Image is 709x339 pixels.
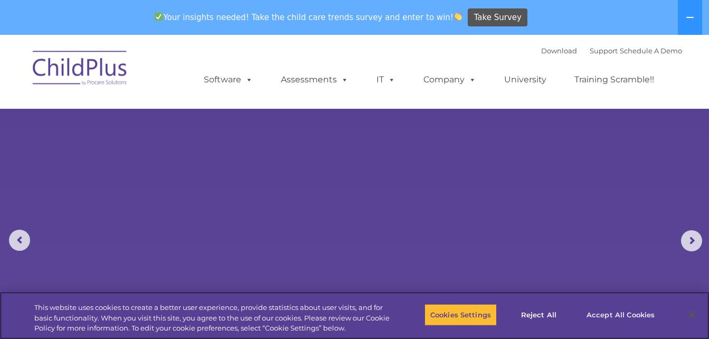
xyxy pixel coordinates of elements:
[494,69,557,90] a: University
[454,13,462,21] img: 👏
[590,46,618,55] a: Support
[366,69,406,90] a: IT
[147,113,192,121] span: Phone number
[413,69,487,90] a: Company
[424,304,497,326] button: Cookies Settings
[474,8,522,27] span: Take Survey
[193,69,263,90] a: Software
[270,69,359,90] a: Assessments
[680,303,704,326] button: Close
[541,46,577,55] a: Download
[147,70,179,78] span: Last name
[468,8,527,27] a: Take Survey
[34,303,390,334] div: This website uses cookies to create a better user experience, provide statistics about user visit...
[155,13,163,21] img: ✅
[541,46,682,55] font: |
[27,43,133,96] img: ChildPlus by Procare Solutions
[506,304,572,326] button: Reject All
[581,304,660,326] button: Accept All Cookies
[150,7,467,27] span: Your insights needed! Take the child care trends survey and enter to win!
[564,69,665,90] a: Training Scramble!!
[620,46,682,55] a: Schedule A Demo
